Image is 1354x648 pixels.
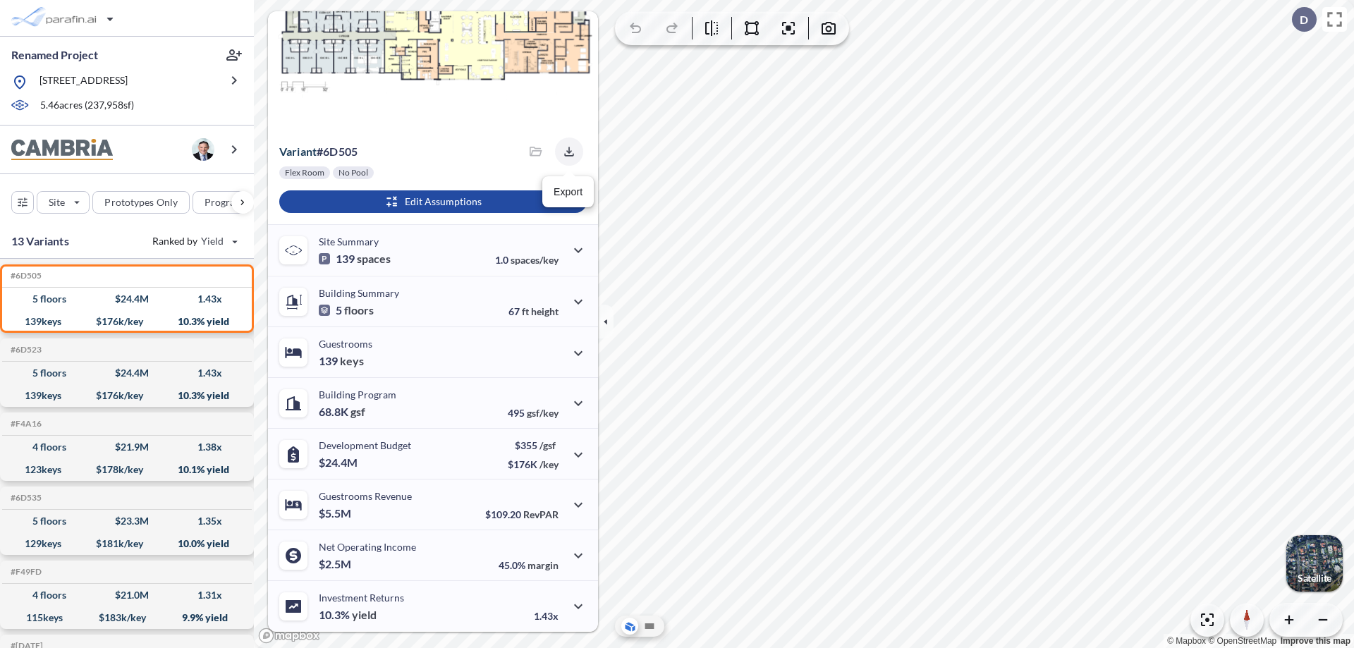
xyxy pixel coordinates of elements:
[539,458,559,470] span: /key
[319,490,412,502] p: Guestrooms Revenue
[201,234,224,248] span: Yield
[285,167,324,178] p: Flex Room
[508,407,559,419] p: 495
[319,439,411,451] p: Development Budget
[527,407,559,419] span: gsf/key
[405,195,482,209] p: Edit Assumptions
[499,559,559,571] p: 45.0%
[1286,535,1343,592] button: Switcher ImageSatellite
[319,456,360,470] p: $24.4M
[523,508,559,520] span: RevPAR
[344,303,374,317] span: floors
[508,458,559,470] p: $176K
[338,167,368,178] p: No Pool
[641,618,658,635] button: Site Plan
[1167,636,1206,646] a: Mapbox
[8,567,42,577] h5: Click to copy the code
[319,608,377,622] p: 10.3%
[1208,636,1276,646] a: OpenStreetMap
[319,236,379,247] p: Site Summary
[319,506,353,520] p: $5.5M
[279,190,587,213] button: Edit Assumptions
[495,254,559,266] p: 1.0
[8,345,42,355] h5: Click to copy the code
[534,610,559,622] p: 1.43x
[511,254,559,266] span: spaces/key
[141,230,247,252] button: Ranked by Yield
[40,98,134,114] p: 5.46 acres ( 237,958 sf)
[319,252,391,266] p: 139
[279,145,317,158] span: Variant
[340,354,364,368] span: keys
[539,439,556,451] span: /gsf
[352,608,377,622] span: yield
[319,338,372,350] p: Guestrooms
[621,618,638,635] button: Aerial View
[319,303,374,317] p: 5
[8,271,42,281] h5: Click to copy the code
[258,628,320,644] a: Mapbox homepage
[531,305,559,317] span: height
[527,559,559,571] span: margin
[11,139,113,161] img: BrandImage
[8,419,42,429] h5: Click to copy the code
[357,252,391,266] span: spaces
[319,557,353,571] p: $2.5M
[554,185,583,200] p: Export
[37,191,90,214] button: Site
[1298,573,1331,584] p: Satellite
[11,47,98,63] p: Renamed Project
[319,541,416,553] p: Net Operating Income
[350,405,365,419] span: gsf
[485,508,559,520] p: $109.20
[39,73,128,91] p: [STREET_ADDRESS]
[1281,636,1350,646] a: Improve this map
[319,592,404,604] p: Investment Returns
[279,145,358,159] p: # 6d505
[508,305,559,317] p: 67
[1286,535,1343,592] img: Switcher Image
[508,439,559,451] p: $355
[104,195,178,209] p: Prototypes Only
[192,138,214,161] img: user logo
[205,195,244,209] p: Program
[1300,13,1308,26] p: D
[8,493,42,503] h5: Click to copy the code
[319,287,399,299] p: Building Summary
[319,354,364,368] p: 139
[92,191,190,214] button: Prototypes Only
[193,191,269,214] button: Program
[522,305,529,317] span: ft
[319,389,396,401] p: Building Program
[11,233,69,250] p: 13 Variants
[49,195,65,209] p: Site
[319,405,365,419] p: 68.8K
